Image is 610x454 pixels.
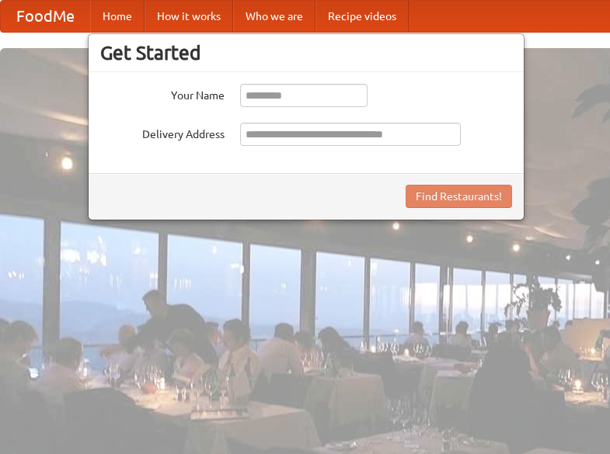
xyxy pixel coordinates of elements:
[406,185,512,208] button: Find Restaurants!
[100,41,512,64] h3: Get Started
[315,1,409,32] a: Recipe videos
[233,1,315,32] a: Who we are
[100,123,225,142] label: Delivery Address
[1,1,90,32] a: FoodMe
[90,1,145,32] a: Home
[100,84,225,103] label: Your Name
[145,1,233,32] a: How it works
